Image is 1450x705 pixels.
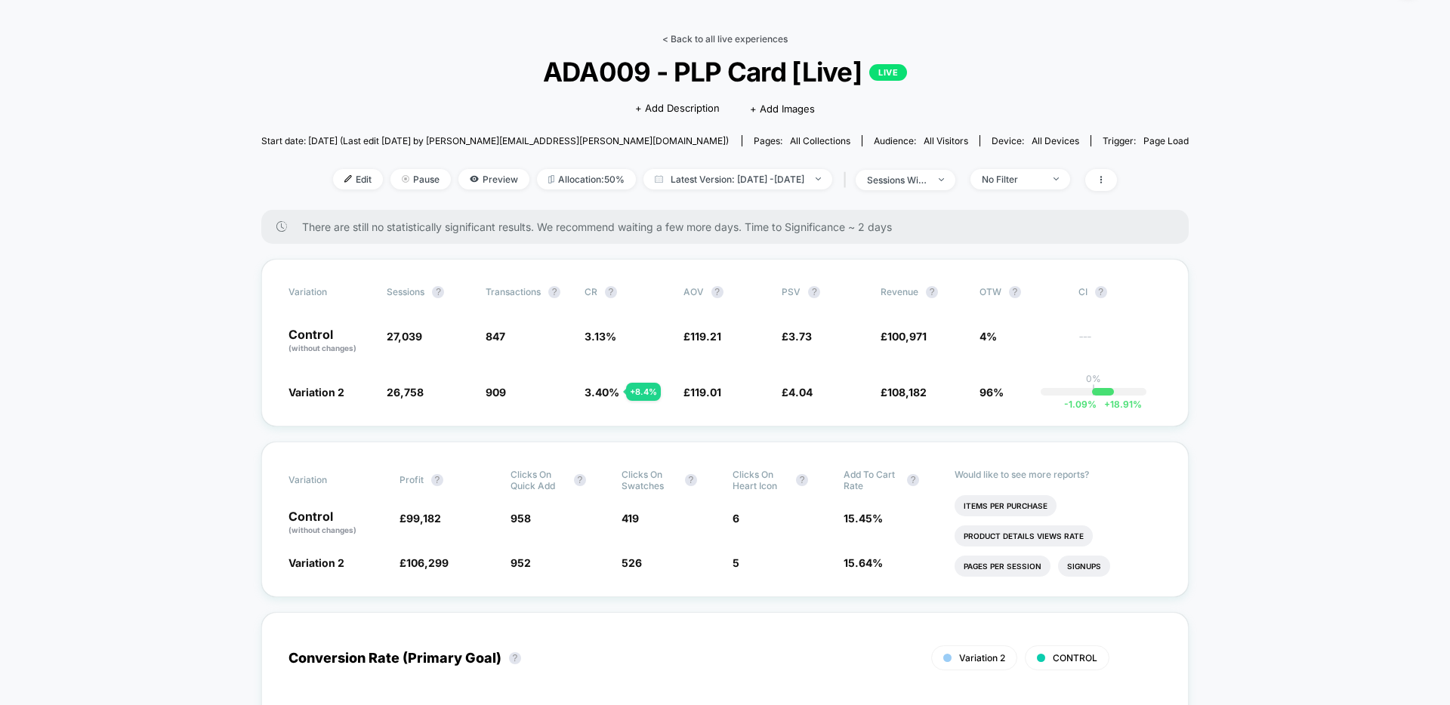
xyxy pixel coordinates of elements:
button: ? [711,286,723,298]
span: (without changes) [288,343,356,352]
span: £ [683,386,721,399]
span: Clicks On Heart Icon [733,469,788,491]
span: Clicks On Swatches [622,469,677,491]
span: £ [881,330,927,343]
button: ? [808,286,820,298]
span: 18.91 % [1097,399,1142,410]
span: 119.01 [690,386,721,399]
span: Latest Version: [DATE] - [DATE] [643,169,832,189]
button: ? [907,474,919,486]
li: Pages Per Session [955,556,1050,577]
span: £ [782,330,812,343]
img: end [1054,177,1059,180]
span: + Add Description [635,101,720,116]
span: Preview [458,169,529,189]
span: CONTROL [1053,652,1097,663]
span: 15.64 % [844,556,883,569]
span: £ [683,330,721,343]
span: Variation 2 [959,652,1005,663]
button: ? [1009,286,1021,298]
div: Audience: [874,135,968,146]
span: 526 [622,556,642,569]
span: 27,039 [387,330,422,343]
span: | [840,169,856,191]
span: Profit [400,474,424,485]
span: OTW [980,286,1063,298]
button: ? [548,286,560,298]
p: | [1092,384,1095,396]
span: Variation 2 [288,556,344,569]
span: Transactions [486,286,541,297]
span: ADA009 - PLP Card [Live] [307,56,1143,88]
span: 3.73 [788,330,812,343]
button: ? [796,474,808,486]
span: Device: [980,135,1091,146]
span: 26,758 [387,386,424,399]
span: 96% [980,386,1004,399]
p: Would like to see more reports? [955,469,1162,480]
span: Clicks On Quick Add [511,469,566,491]
span: £ [400,556,449,569]
span: 15.45 % [844,512,883,525]
span: Allocation: 50% [537,169,636,189]
span: There are still no statistically significant results. We recommend waiting a few more days . Time... [302,220,1159,233]
span: CI [1078,286,1162,298]
span: + Add Images [750,103,815,115]
button: ? [509,652,521,664]
img: end [939,178,944,181]
span: £ [782,386,813,399]
span: Sessions [387,286,424,297]
span: CR [585,286,597,297]
img: edit [344,175,352,183]
span: Variation [288,469,372,491]
span: 119.21 [690,330,721,343]
li: Items Per Purchase [955,495,1057,516]
button: ? [605,286,617,298]
span: Pause [390,169,451,189]
button: ? [1095,286,1107,298]
span: Page Load [1143,135,1189,146]
p: Control [288,510,384,536]
span: AOV [683,286,704,297]
p: LIVE [869,64,907,81]
button: ? [926,286,938,298]
button: ? [431,474,443,486]
div: Pages: [754,135,850,146]
span: -1.09 % [1064,399,1097,410]
p: 0% [1086,373,1101,384]
span: 106,299 [406,556,449,569]
span: Start date: [DATE] (Last edit [DATE] by [PERSON_NAME][EMAIL_ADDRESS][PERSON_NAME][DOMAIN_NAME]) [261,135,729,146]
div: Trigger: [1103,135,1189,146]
span: Add To Cart Rate [844,469,899,491]
span: 6 [733,512,739,525]
li: Signups [1058,556,1110,577]
span: £ [400,512,441,525]
span: 4% [980,330,997,343]
button: ? [574,474,586,486]
span: --- [1078,332,1162,354]
span: 99,182 [406,512,441,525]
img: rebalance [548,175,554,183]
span: 847 [486,330,505,343]
span: Revenue [881,286,918,297]
span: All Visitors [924,135,968,146]
span: 909 [486,386,506,399]
span: 3.40 % [585,386,619,399]
span: all devices [1032,135,1079,146]
button: ? [432,286,444,298]
img: end [816,177,821,180]
img: end [402,175,409,183]
span: 100,971 [887,330,927,343]
button: ? [685,474,697,486]
a: < Back to all live experiences [662,33,788,45]
span: 952 [511,556,531,569]
img: calendar [655,175,663,183]
div: No Filter [982,174,1042,185]
div: + 8.4 % [626,383,661,401]
span: £ [881,386,927,399]
span: all collections [790,135,850,146]
span: Edit [333,169,383,189]
span: 4.04 [788,386,813,399]
li: Product Details Views Rate [955,525,1093,546]
span: (without changes) [288,525,356,534]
